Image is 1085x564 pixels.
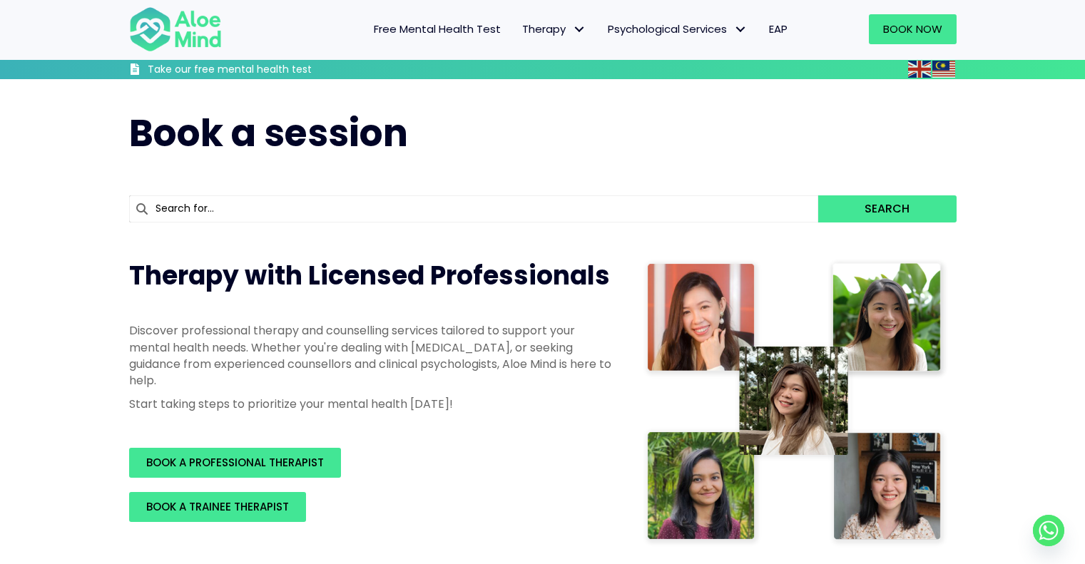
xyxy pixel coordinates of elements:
a: BOOK A PROFESSIONAL THERAPIST [129,448,341,478]
a: Psychological ServicesPsychological Services: submenu [597,14,758,44]
input: Search for... [129,195,819,222]
span: BOOK A PROFESSIONAL THERAPIST [146,455,324,470]
a: TherapyTherapy: submenu [511,14,597,44]
button: Search [818,195,956,222]
nav: Menu [240,14,798,44]
a: BOOK A TRAINEE THERAPIST [129,492,306,522]
span: Therapy with Licensed Professionals [129,257,610,294]
span: EAP [769,21,788,36]
a: EAP [758,14,798,44]
a: Take our free mental health test [129,63,388,79]
p: Start taking steps to prioritize your mental health [DATE]! [129,396,614,412]
span: Therapy: submenu [569,19,590,40]
p: Discover professional therapy and counselling services tailored to support your mental health nee... [129,322,614,389]
span: Psychological Services [608,21,748,36]
img: Aloe mind Logo [129,6,222,53]
a: Free Mental Health Test [363,14,511,44]
a: Book Now [869,14,957,44]
span: Therapy [522,21,586,36]
img: en [908,61,931,78]
span: Free Mental Health Test [374,21,501,36]
a: English [908,61,932,77]
a: Whatsapp [1033,515,1064,546]
span: Psychological Services: submenu [730,19,751,40]
span: Book a session [129,107,408,159]
a: Malay [932,61,957,77]
span: Book Now [883,21,942,36]
img: ms [932,61,955,78]
span: BOOK A TRAINEE THERAPIST [146,499,289,514]
img: Therapist collage [643,258,948,548]
h3: Take our free mental health test [148,63,388,77]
